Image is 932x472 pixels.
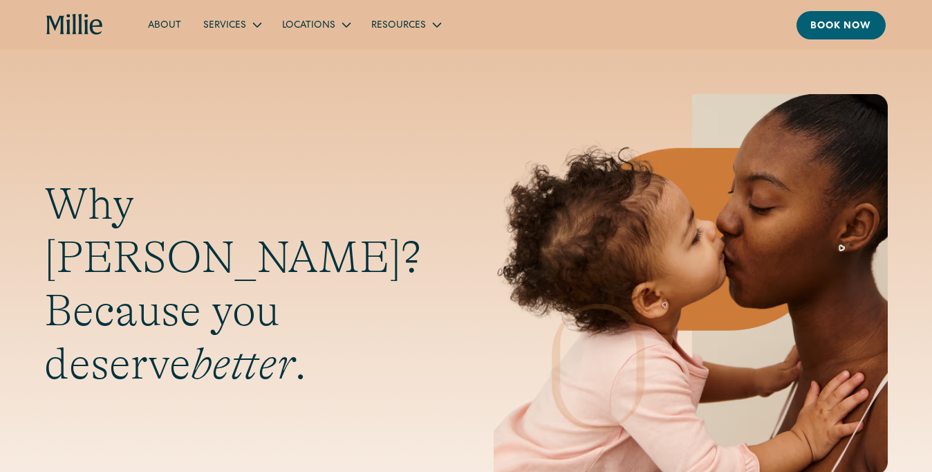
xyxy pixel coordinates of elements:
[371,19,426,33] div: Resources
[44,178,438,390] h1: Why [PERSON_NAME]? Because you deserve .
[282,19,335,33] div: Locations
[203,19,246,33] div: Services
[46,14,103,36] a: home
[191,339,295,389] em: better
[271,13,360,36] div: Locations
[360,13,451,36] div: Resources
[137,13,192,36] a: About
[796,11,886,39] a: Book now
[192,13,271,36] div: Services
[810,19,872,34] div: Book now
